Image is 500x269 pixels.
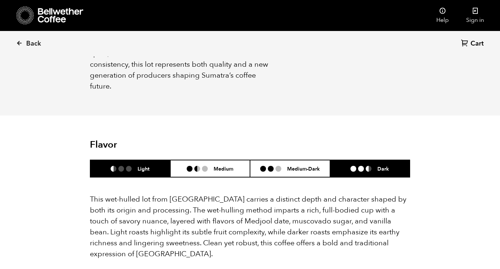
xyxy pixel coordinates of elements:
[461,39,485,49] a: Cart
[138,165,150,172] h6: Light
[90,194,410,260] p: This wet-hulled lot from [GEOGRAPHIC_DATA] carries a distinct depth and character shaped by both ...
[26,39,41,48] span: Back
[377,165,389,172] h6: Dark
[90,139,197,151] h2: Flavor
[287,165,320,172] h6: Medium-Dark
[214,165,233,172] h6: Medium
[471,39,484,48] span: Cart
